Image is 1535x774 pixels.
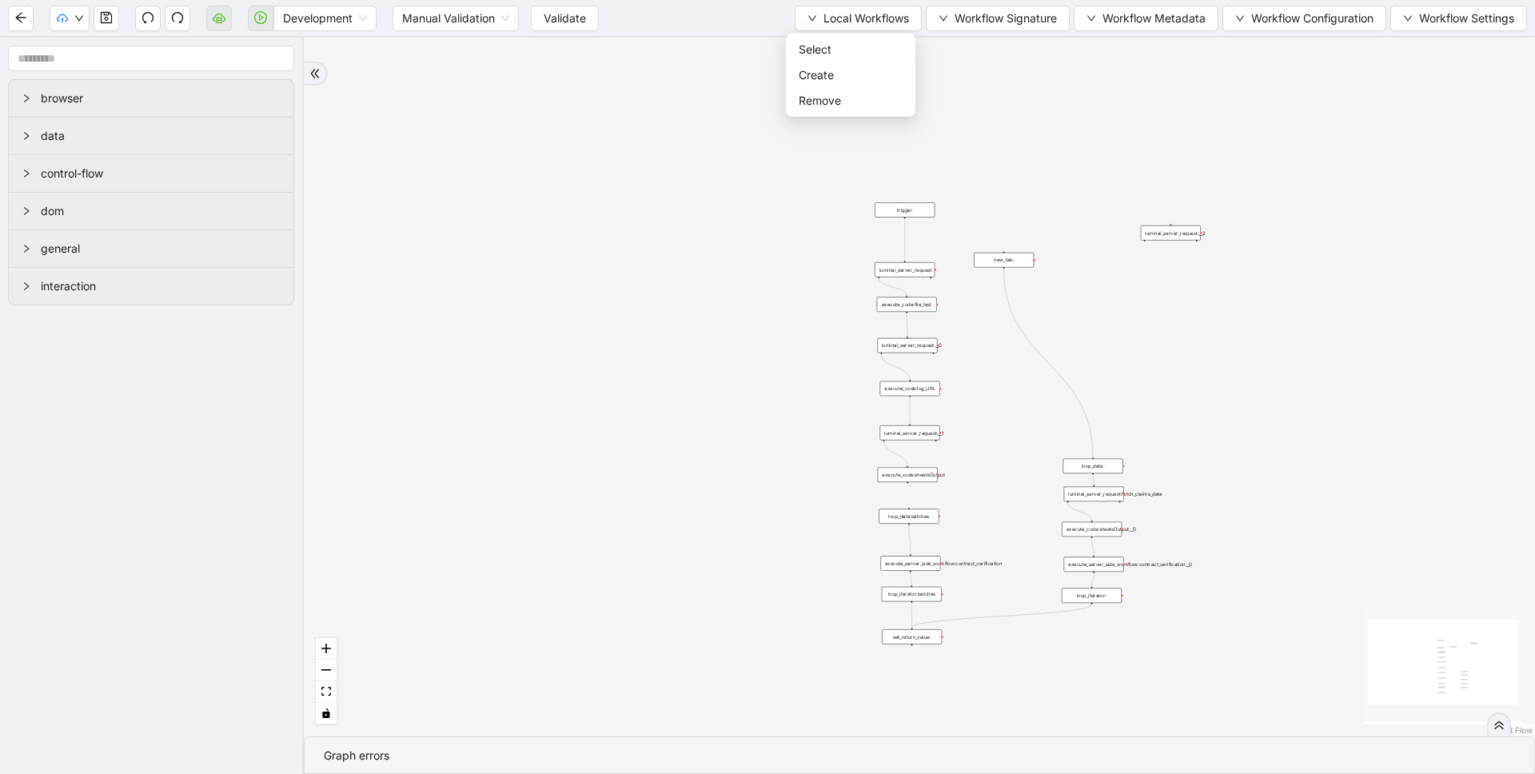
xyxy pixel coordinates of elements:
span: arrow-left [14,11,27,24]
div: new_tab: [974,253,1034,268]
div: trigger [875,202,935,217]
button: zoom out [316,660,337,681]
div: luminai_server_request:__1plus-circle [880,425,940,441]
span: right [22,169,31,178]
span: undo [142,11,154,24]
g: Edge from execute_server_side_workflow:contract_verification__0 to loop_iterator: [1091,573,1094,587]
div: Graph errors [324,747,1515,764]
span: Create [799,66,903,84]
span: Workflow Settings [1419,10,1514,27]
button: downWorkflow Metadata [1074,6,1218,31]
div: dom [9,193,293,229]
span: interaction [41,277,281,295]
span: browser [41,90,281,107]
button: downLocal Workflows [795,6,922,31]
div: set_return_value: [882,629,942,644]
span: Manual Validation [402,6,509,30]
g: Edge from luminai_server_request:fetch_claims_data to execute_code:sheetsOutput__0 [1068,503,1092,521]
div: general [9,230,293,267]
span: right [22,131,31,141]
button: downWorkflow Settings [1390,6,1527,31]
div: control-flow [9,155,293,192]
div: luminai_server_request: [875,262,935,277]
span: down [74,14,84,23]
span: Remove [799,92,903,110]
span: plus-circle [1140,246,1150,257]
div: luminai_server_request:__1 [880,425,940,441]
div: luminai_server_request:__0 [877,338,937,353]
div: loop_iterator: [1062,588,1122,604]
button: Validate [531,6,599,31]
span: plus-circle [1114,508,1125,518]
span: double-right [309,68,321,79]
span: Validate [544,10,586,27]
g: Edge from execute_code:file_test to luminai_server_request:__0 [907,313,907,337]
div: interaction [9,268,293,305]
span: plus-circle [931,446,941,457]
button: zoom in [316,638,337,660]
span: Workflow Configuration [1251,10,1374,27]
div: data [9,118,293,154]
div: luminai_server_request:fetch_claims_data [1064,487,1124,502]
div: execute_server_side_workflow:contract_verification__0 [1064,557,1124,573]
div: loop_data:batches [879,509,939,524]
span: plus-circle [903,489,913,499]
span: down [1235,14,1245,23]
g: Edge from execute_code:sheetsOutput__0 to execute_server_side_workflow:contract_verification__0 [1092,538,1094,555]
div: execute_server_side_workflow:contract_verification [880,556,940,571]
span: right [22,94,31,103]
span: Workflow Signature [955,10,1057,27]
div: execute_code:sheetsOutput__0 [1062,522,1122,537]
button: cloud-uploaddown [50,6,90,31]
div: execute_code:file_test [877,297,937,312]
span: plus-circle [907,650,917,660]
button: arrow-left [8,6,34,31]
button: downWorkflow Configuration [1222,6,1386,31]
div: execute_code:log_URL [880,381,940,397]
div: execute_code:sheetsOutputplus-circle [878,468,938,483]
span: plus-circle [928,359,939,369]
div: loop_data: [1063,459,1123,474]
span: down [1086,14,1096,23]
span: Select [799,41,903,58]
div: luminai_server_request:__2 [1141,225,1201,241]
div: luminai_server_request:plus-circle [875,262,935,277]
div: execute_code:sheetsOutput [878,468,938,483]
span: save [100,11,113,24]
div: loop_iterator:batches [882,587,942,602]
span: dom [41,202,281,220]
span: down [807,14,817,23]
span: double-right [1493,720,1505,731]
a: React Flow attribution [1491,725,1533,735]
g: Edge from loop_iterator: to set_return_value: [912,604,1092,628]
g: Edge from loop_data:batches to execute_server_side_workflow:contract_verification [909,525,911,554]
span: redo [171,11,184,24]
g: Edge from new_tab: to loop_data: [1004,269,1093,457]
div: luminai_server_request:__0plus-circle [877,338,937,353]
span: down [1403,14,1413,23]
span: data [41,127,281,145]
g: Edge from luminai_server_request:__0 to execute_code:log_URL [881,354,910,379]
span: general [41,240,281,257]
g: Edge from execute_server_side_workflow:contract_verification to loop_iterator:batches [911,573,911,585]
span: plus-circle [1192,246,1202,257]
span: cloud-upload [57,13,68,24]
span: Development [283,6,367,30]
span: down [939,14,948,23]
span: plus-circle [926,283,936,293]
button: cloud-server [206,6,232,31]
g: Edge from luminai_server_request:__1 to execute_code:sheetsOutput [884,442,908,466]
span: control-flow [41,165,281,182]
span: right [22,206,31,216]
button: undo [135,6,161,31]
g: Edge from luminai_server_request: to execute_code:file_test [879,279,907,296]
